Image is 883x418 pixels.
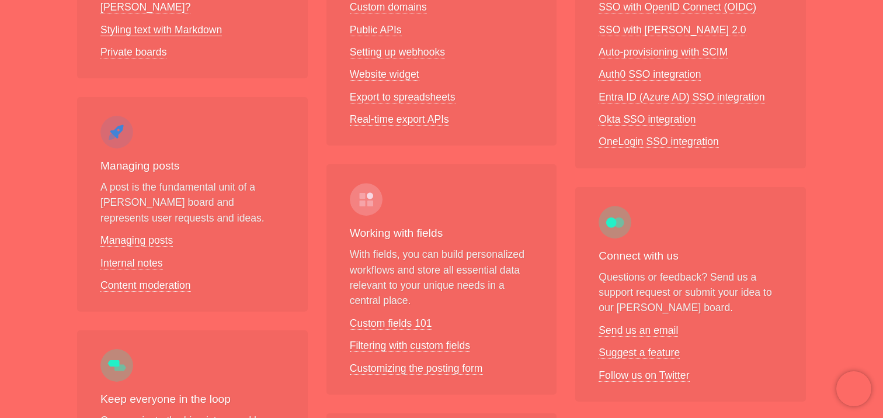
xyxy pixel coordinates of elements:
a: Auto-provisioning with SCIM [599,46,728,58]
a: Private boards [100,46,166,58]
a: Auth0 SSO integration [599,68,701,81]
a: Content moderation [100,279,191,292]
a: OneLogin SSO integration [599,136,718,148]
a: Public APIs [350,24,402,36]
h3: Managing posts [100,158,284,175]
a: Website widget [350,68,419,81]
iframe: Chatra live chat [836,371,871,406]
a: Customizing the posting form [350,362,483,375]
p: A post is the fundamental unit of a [PERSON_NAME] board and represents user requests and ideas. [100,179,284,226]
a: Export to spreadsheets [350,91,456,103]
a: Okta SSO integration [599,113,696,126]
a: SSO with [PERSON_NAME] 2.0 [599,24,746,36]
a: Styling text with Markdown [100,24,222,36]
p: Questions or feedback? Send us a support request or submit your idea to our [PERSON_NAME] board. [599,270,783,316]
a: Entra ID (Azure AD) SSO integration [599,91,765,103]
a: Suggest a feature [599,347,680,359]
a: Filtering with custom fields [350,340,470,352]
a: Internal notes [100,257,163,270]
a: Custom domains [350,1,427,13]
a: Setting up webhooks [350,46,445,58]
a: Real-time export APIs [350,113,449,126]
a: Follow us on Twitter [599,369,689,382]
a: Send us an email [599,324,678,337]
a: SSO with OpenID Connect (OIDC) [599,1,756,13]
h3: Working with fields [350,225,534,242]
p: With fields, you can build personalized workflows and store all essential data relevant to your u... [350,247,534,309]
a: Custom fields 101 [350,317,432,330]
h3: Keep everyone in the loop [100,391,284,408]
a: Managing posts [100,234,173,247]
h3: Connect with us [599,248,783,265]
